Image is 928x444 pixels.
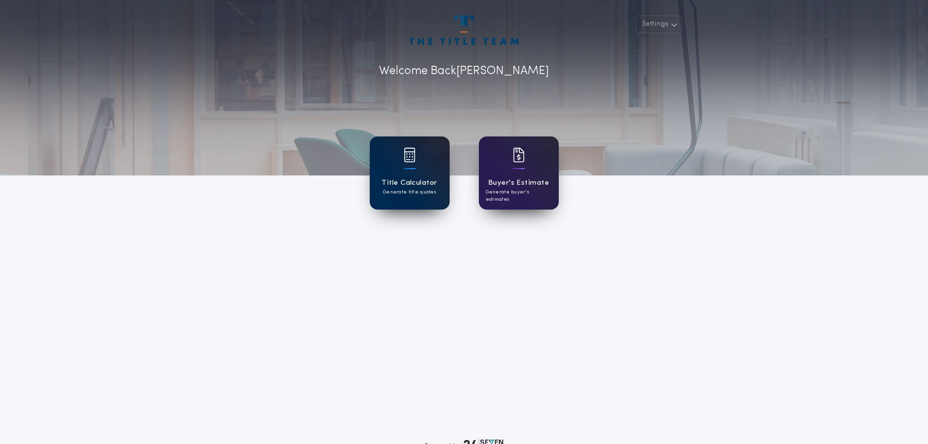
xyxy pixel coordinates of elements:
[409,16,518,45] img: account-logo
[379,62,549,80] p: Welcome Back [PERSON_NAME]
[486,189,552,203] p: Generate buyer's estimates
[383,189,436,196] p: Generate title quotes
[370,136,450,210] a: card iconTitle CalculatorGenerate title quotes
[488,177,549,189] h1: Buyer's Estimate
[404,148,416,162] img: card icon
[513,148,525,162] img: card icon
[381,177,437,189] h1: Title Calculator
[636,16,682,33] button: Settings
[479,136,559,210] a: card iconBuyer's EstimateGenerate buyer's estimates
